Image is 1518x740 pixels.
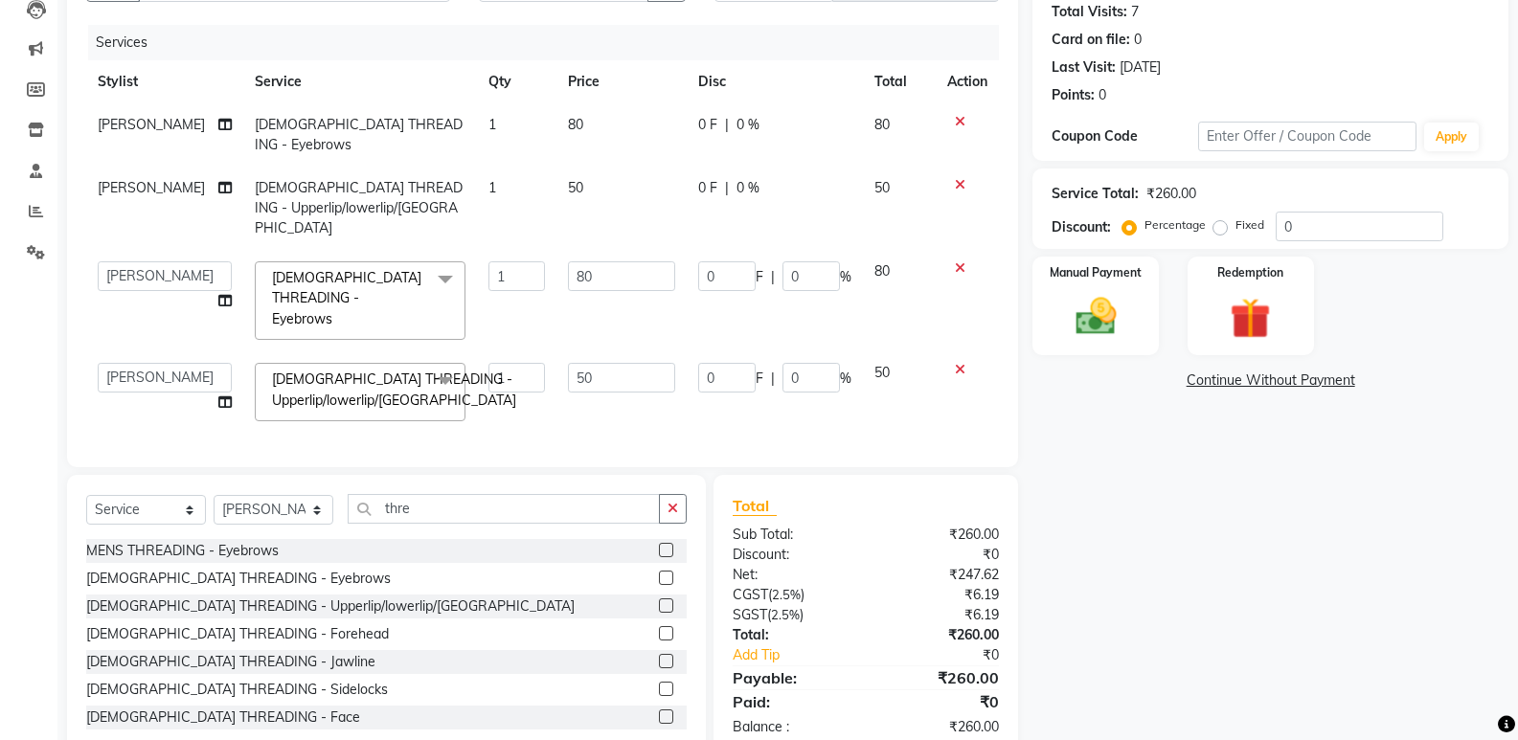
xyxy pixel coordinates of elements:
th: Disc [687,60,863,103]
span: F [756,369,763,389]
div: ₹260.00 [866,717,1013,737]
div: [DEMOGRAPHIC_DATA] THREADING - Forehead [86,624,389,644]
span: 50 [874,179,890,196]
div: [DATE] [1120,57,1161,78]
input: Search or Scan [348,494,660,524]
div: MENS THREADING - Eyebrows [86,541,279,561]
span: 0 F [698,178,717,198]
span: | [771,267,775,287]
div: [DEMOGRAPHIC_DATA] THREADING - Jawline [86,652,375,672]
div: Services [88,25,1013,60]
div: ₹260.00 [866,666,1013,689]
div: Sub Total: [718,525,866,545]
span: [DEMOGRAPHIC_DATA] THREADING - Eyebrows [272,269,421,327]
span: % [840,267,851,287]
div: Discount: [718,545,866,565]
span: 50 [568,179,583,196]
span: CGST [733,586,768,603]
div: ₹6.19 [866,585,1013,605]
div: Net: [718,565,866,585]
div: ₹247.62 [866,565,1013,585]
span: SGST [733,606,767,623]
span: 1 [488,116,496,133]
div: ₹260.00 [866,625,1013,645]
span: Total [733,496,777,516]
th: Stylist [86,60,243,103]
span: [DEMOGRAPHIC_DATA] THREADING - Upperlip/lowerlip/[GEOGRAPHIC_DATA] [255,179,463,236]
a: Continue Without Payment [1036,370,1505,391]
th: Action [936,60,999,103]
div: Paid: [718,690,866,713]
span: 50 [874,364,890,381]
label: Percentage [1144,216,1206,234]
span: | [771,369,775,389]
a: x [332,310,341,327]
div: Card on file: [1052,30,1130,50]
span: F [756,267,763,287]
th: Qty [477,60,556,103]
div: ₹0 [891,645,1013,665]
div: Service Total: [1052,184,1139,204]
div: Total: [718,625,866,645]
span: | [725,115,729,135]
span: [DEMOGRAPHIC_DATA] THREADING - Upperlip/lowerlip/[GEOGRAPHIC_DATA] [272,370,516,408]
div: Discount: [1052,217,1111,237]
span: 0 F [698,115,717,135]
div: Balance : [718,717,866,737]
div: [DEMOGRAPHIC_DATA] THREADING - Upperlip/lowerlip/[GEOGRAPHIC_DATA] [86,596,575,617]
span: 80 [568,116,583,133]
div: ₹0 [866,690,1013,713]
div: [DEMOGRAPHIC_DATA] THREADING - Face [86,707,360,728]
span: 2.5% [772,587,801,602]
a: Add Tip [718,645,891,665]
div: 7 [1131,2,1139,22]
span: [DEMOGRAPHIC_DATA] THREADING - Eyebrows [255,116,463,153]
div: 0 [1099,85,1106,105]
span: [PERSON_NAME] [98,179,205,196]
div: 0 [1134,30,1142,50]
span: [PERSON_NAME] [98,116,205,133]
div: Coupon Code [1052,126,1197,146]
span: 0 % [736,178,759,198]
span: 0 % [736,115,759,135]
div: ₹0 [866,545,1013,565]
div: ₹6.19 [866,605,1013,625]
th: Total [863,60,937,103]
button: Apply [1424,123,1479,151]
div: [DEMOGRAPHIC_DATA] THREADING - Eyebrows [86,569,391,589]
span: 80 [874,262,890,280]
div: Payable: [718,666,866,689]
input: Enter Offer / Coupon Code [1198,122,1416,151]
div: [DEMOGRAPHIC_DATA] THREADING - Sidelocks [86,680,388,700]
img: _cash.svg [1063,293,1129,340]
span: | [725,178,729,198]
div: ₹260.00 [866,525,1013,545]
div: Total Visits: [1052,2,1127,22]
div: ₹260.00 [1146,184,1196,204]
div: Last Visit: [1052,57,1116,78]
span: % [840,369,851,389]
div: ( ) [718,605,866,625]
label: Redemption [1217,264,1283,281]
div: Points: [1052,85,1095,105]
label: Manual Payment [1050,264,1142,281]
span: 80 [874,116,890,133]
span: 1 [488,179,496,196]
div: ( ) [718,585,866,605]
th: Price [556,60,687,103]
label: Fixed [1235,216,1264,234]
img: _gift.svg [1217,293,1283,344]
th: Service [243,60,477,103]
span: 2.5% [771,607,800,622]
a: x [516,392,525,409]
